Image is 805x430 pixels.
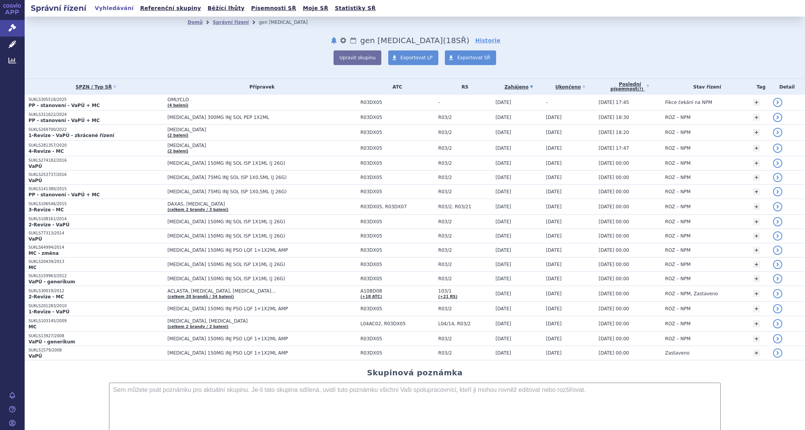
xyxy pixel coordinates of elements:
strong: 1-Revize - VaPÚ - zkrácené řízení [29,133,114,138]
strong: MC [29,324,37,330]
span: [DATE] [495,161,511,166]
span: R03/2 [438,146,492,151]
a: detail [773,202,782,211]
p: SUKLS108161/2014 [29,216,164,222]
a: Statistiky SŘ [332,3,378,13]
a: + [753,99,760,106]
span: ROZ – NPM [665,262,691,267]
span: [DATE] 00:00 [599,204,629,209]
a: detail [773,113,782,122]
span: R03/2 [438,219,492,224]
a: + [753,261,760,268]
span: ROZ – NPM, Zastaveno [665,291,718,296]
span: ROZ – NPM [665,115,691,120]
span: [DATE] 18:30 [599,115,629,120]
span: [MEDICAL_DATA] 150MG INJ SOL ISP 1X1ML (J 26G) [168,219,357,224]
th: Přípravek [164,79,357,95]
span: ROZ – NPM [665,276,691,281]
span: [DATE] [546,291,562,296]
a: + [753,275,760,282]
span: [DATE] 00:00 [599,306,629,311]
a: detail [773,187,782,196]
a: detail [773,246,782,255]
a: Referenční skupiny [138,3,203,13]
a: + [753,145,760,152]
span: R03/2, R03/21 [438,204,492,209]
span: R03/2 [438,233,492,239]
a: + [753,233,760,239]
span: ROZ – NPM [665,233,691,239]
a: detail [773,289,782,298]
h2: Správní řízení [25,3,92,13]
span: [DATE] [495,336,511,341]
span: [DATE] 00:00 [599,262,629,267]
a: (celkem 2 brandy / 3 balení) [168,207,228,212]
span: [DATE] [495,204,511,209]
span: Zastaveno [665,350,689,356]
span: R03DX05 [361,175,434,180]
span: ROZ – NPM [665,204,691,209]
span: [DATE] [546,350,562,356]
span: ROZ – NPM [665,175,691,180]
p: SUKLS281357/2020 [29,143,164,148]
a: (4 balení) [168,103,188,107]
span: R03/2 [438,248,492,253]
a: + [753,129,760,136]
span: [MEDICAL_DATA] 150MG INJ SOL ISP 1X1ML (J 26G) [168,161,357,166]
span: [DATE] [546,189,562,194]
span: A10BD08 [361,288,434,294]
a: (celkem 20 brandů / 34 balení) [168,294,234,299]
a: + [753,174,760,181]
th: Tag [749,79,769,95]
span: ROZ – NPM [665,248,691,253]
button: nastavení [339,36,347,45]
span: R03DX05 [361,130,434,135]
span: [DATE] 00:00 [599,161,629,166]
button: Upravit skupinu [334,50,381,65]
strong: 4-Revize - MC [29,149,64,154]
strong: VaPÚ - generikum [29,339,75,345]
span: R03DX05 [361,262,434,267]
strong: 2-Revize - MC [29,294,64,299]
p: SUKLS201283/2010 [29,303,164,309]
a: detail [773,159,782,168]
p: SUKLS103145/2009 [29,318,164,324]
a: (+21 RS) [438,294,458,299]
span: OMLYCLO [168,97,357,102]
span: R03/2 [438,306,492,311]
span: R03DX05 [361,115,434,120]
span: ROZ – NPM [665,189,691,194]
span: R03/2 [438,189,492,194]
span: [DATE] 00:00 [599,350,629,356]
p: SUKLS305518/2025 [29,97,164,102]
a: detail [773,260,782,269]
span: R03DX05 [361,161,434,166]
span: [MEDICAL_DATA] 150MG INJ SOL ISP 1X1ML (J 26G) [168,233,357,239]
button: notifikace [330,36,338,45]
span: R03DX05 [361,306,434,311]
span: ROZ – NPM [665,161,691,166]
span: [DATE] 00:00 [599,233,629,239]
p: SUKLS1579/2008 [29,348,164,353]
strong: 1-Revize - VaPÚ [29,309,69,315]
span: R03DX05 [361,146,434,151]
strong: MC [29,265,37,270]
p: SUKLS253737/2016 [29,172,164,177]
a: detail [773,217,782,226]
span: R03/2 [438,262,492,267]
a: + [753,203,760,210]
span: Fikce čekání na NPM [665,100,712,105]
span: [DATE] [495,130,511,135]
span: [DATE] 00:00 [599,336,629,341]
th: Stav řízení [661,79,749,95]
span: [DATE] [495,233,511,239]
span: [DATE] [495,115,511,120]
span: [DATE] [495,175,511,180]
span: [DATE] 18:20 [599,130,629,135]
span: [DATE] 00:00 [599,219,629,224]
span: R03DX05 [361,336,434,341]
a: detail [773,274,782,283]
span: L04AC02, R03DX05 [361,321,434,326]
a: detail [773,334,782,343]
a: detail [773,231,782,241]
